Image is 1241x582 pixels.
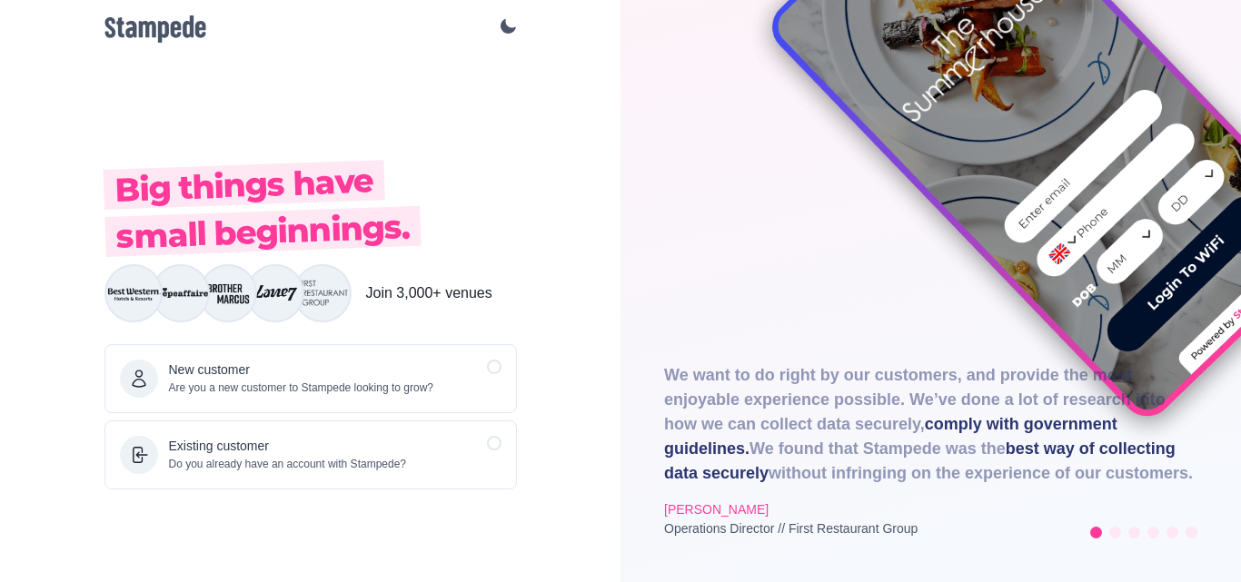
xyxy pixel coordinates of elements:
p: New customer [169,360,434,380]
p: Join 3,000+ venues [366,282,492,304]
a: stampede main logo [104,15,206,43]
img: crepeaffaire [154,266,208,321]
span: We want to do right by our customers, and provide the most enjoyable experience possible. We’ve d... [664,366,1166,433]
p: Are you a new customer to Stampede looking to grow? [169,380,434,396]
button: change-color [481,17,517,35]
p: Do you already have an account with Stampede? [169,456,407,472]
span: We found that Stampede was the [750,439,1006,458]
p: comply with government guidelines. best way of collecting data securely [664,363,1197,486]
cite: [PERSON_NAME] [664,502,769,517]
p: Operations Director // First Restaurant Group [664,519,918,538]
img: frgroup [295,266,350,321]
img: lane7 [248,266,303,321]
span: Big things have [103,160,384,210]
img: bw [106,266,161,321]
img: brother-marcus [201,266,255,321]
span: without infringing on the experience of our customers. [769,464,1193,482]
p: Existing customer [169,437,407,456]
span: small beginnings. [104,205,421,256]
